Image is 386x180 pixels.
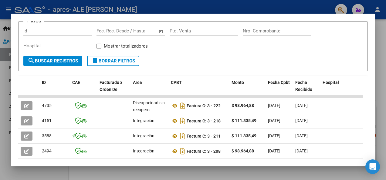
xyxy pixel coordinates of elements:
[133,118,154,123] span: Integración
[91,57,99,64] mat-icon: delete
[23,56,82,66] button: Buscar Registros
[28,58,78,64] span: Buscar Registros
[187,103,221,108] strong: Factura C: 3 - 222
[171,80,182,85] span: CPBT
[179,131,187,141] i: Descargar documento
[133,80,142,85] span: Area
[295,148,308,153] span: [DATE]
[232,148,254,153] strong: $ 98.964,88
[70,76,97,103] datatable-header-cell: CAE
[232,118,256,123] strong: $ 111.335,49
[323,80,339,85] span: Hospital
[42,118,52,123] span: 4151
[42,133,52,138] span: 3588
[320,76,366,103] datatable-header-cell: Hospital
[365,159,380,174] div: Open Intercom Messenger
[72,80,80,85] span: CAE
[268,148,280,153] span: [DATE]
[295,103,308,108] span: [DATE]
[295,80,312,92] span: Fecha Recibido
[97,76,130,103] datatable-header-cell: Facturado x Orden De
[100,80,122,92] span: Facturado x Orden De
[42,80,46,85] span: ID
[23,17,44,25] h3: Filtros
[133,133,154,138] span: Integración
[187,149,221,154] strong: Factura C: 3 - 208
[179,146,187,156] i: Descargar documento
[179,101,187,111] i: Descargar documento
[293,76,320,103] datatable-header-cell: Fecha Recibido
[187,134,221,138] strong: Factura C: 3 - 211
[130,76,168,103] datatable-header-cell: Area
[229,76,266,103] datatable-header-cell: Monto
[179,116,187,126] i: Descargar documento
[168,76,229,103] datatable-header-cell: CPBT
[42,148,52,153] span: 2494
[28,57,35,64] mat-icon: search
[268,133,280,138] span: [DATE]
[268,103,280,108] span: [DATE]
[133,148,154,153] span: Integración
[96,28,121,34] input: Fecha inicio
[104,42,148,50] span: Mostrar totalizadores
[268,80,290,85] span: Fecha Cpbt
[127,28,156,34] input: Fecha fin
[232,103,254,108] strong: $ 98.964,88
[39,76,70,103] datatable-header-cell: ID
[268,118,280,123] span: [DATE]
[87,56,139,66] button: Borrar Filtros
[295,118,308,123] span: [DATE]
[266,76,293,103] datatable-header-cell: Fecha Cpbt
[295,133,308,138] span: [DATE]
[91,58,135,64] span: Borrar Filtros
[42,103,52,108] span: 4735
[232,133,256,138] strong: $ 111.335,49
[232,80,244,85] span: Monto
[187,118,221,123] strong: Factura C: 3 - 218
[158,28,165,35] button: Open calendar
[133,100,165,112] span: Discapacidad sin recupero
